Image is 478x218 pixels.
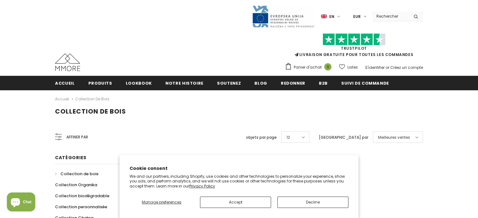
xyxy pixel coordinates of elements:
img: Cas MMORE [55,53,80,71]
span: Collection biodégradable [55,193,109,199]
a: Collection personnalisée [55,201,107,212]
span: Panier d'achat [294,64,322,70]
span: B2B [319,80,328,86]
inbox-online-store-chat: Shopify online store chat [5,193,37,213]
span: 0 [324,63,331,70]
span: Redonner [281,80,305,86]
a: Lookbook [126,76,152,90]
span: Lookbook [126,80,152,86]
span: LIVRAISON GRATUITE POUR TOUTES LES COMMANDES [285,36,423,57]
a: Redonner [281,76,305,90]
span: Suivi de commande [341,80,389,86]
input: Search Site [373,12,409,21]
span: Collection de bois [60,171,98,177]
span: Accueil [55,80,75,86]
img: Faites confiance aux étoiles pilotes [323,33,386,46]
a: soutenez [217,76,241,90]
span: Blog [254,80,267,86]
a: TrustPilot [341,46,367,51]
a: Javni Razpis [252,14,315,19]
a: Créez un compte [390,65,423,70]
span: Listes [347,64,358,70]
a: Collection de bois [75,96,109,102]
a: Collection Organika [55,179,97,190]
a: Listes [339,62,358,73]
a: Blog [254,76,267,90]
a: Produits [88,76,112,90]
a: Privacy Policy [189,183,215,189]
span: Produits [88,80,112,86]
label: [GEOGRAPHIC_DATA] par [319,134,368,141]
span: EUR [353,14,361,20]
span: Affiner par [66,134,88,141]
span: Manage preferences [142,199,181,205]
h2: Cookie consent [130,165,348,172]
button: Decline [277,197,348,208]
a: Accueil [55,95,69,103]
span: en [329,14,334,20]
span: Meilleures ventes [378,134,410,141]
button: Manage preferences [130,197,194,208]
span: Collection personnalisée [55,204,107,210]
span: soutenez [217,80,241,86]
span: Notre histoire [165,80,203,86]
span: Collection Organika [55,182,97,188]
a: Suivi de commande [341,76,389,90]
p: We and our partners, including Shopify, use cookies and other technologies to personalize your ex... [130,174,348,189]
span: Catégories [55,154,86,161]
label: objets par page [246,134,277,141]
button: Accept [200,197,271,208]
a: Collection de bois [55,168,98,179]
a: S'identifier [365,65,385,70]
a: Panier d'achat 0 [285,63,335,72]
a: Collection biodégradable [55,190,109,201]
a: Accueil [55,76,75,90]
span: or [386,65,389,70]
a: Notre histoire [165,76,203,90]
img: i-lang-1.png [321,14,327,19]
span: 12 [286,134,290,141]
a: B2B [319,76,328,90]
span: Collection de bois [55,107,126,116]
img: Javni Razpis [252,5,315,28]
